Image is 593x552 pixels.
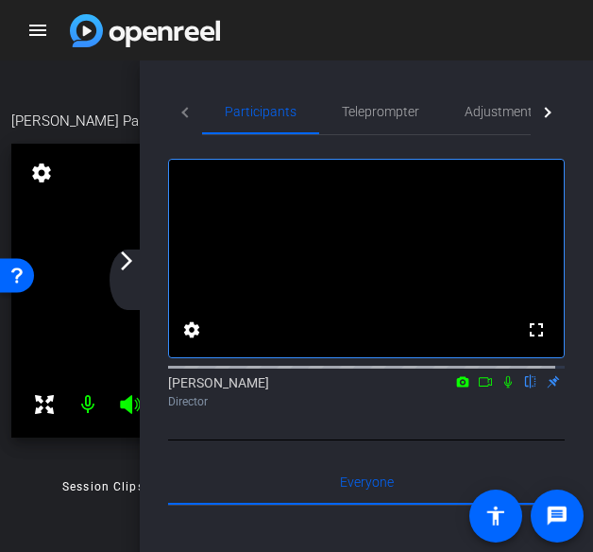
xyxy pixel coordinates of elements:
span: Adjustments [465,105,539,118]
mat-icon: accessibility [484,505,507,527]
div: Session Clips [62,477,144,496]
mat-icon: fullscreen [525,319,548,341]
mat-icon: settings [28,162,55,184]
span: Participants [225,105,296,118]
span: Everyone [340,475,394,489]
mat-icon: flip [519,372,542,389]
mat-icon: message [546,505,568,527]
mat-icon: menu [26,19,49,42]
span: [PERSON_NAME] Palma1 [11,111,169,131]
div: Director [168,393,565,410]
img: app logo [70,14,220,47]
span: Teleprompter [342,105,419,118]
mat-icon: settings [180,319,203,341]
mat-icon: arrow_forward_ios [115,250,138,272]
div: [PERSON_NAME] [168,373,565,410]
